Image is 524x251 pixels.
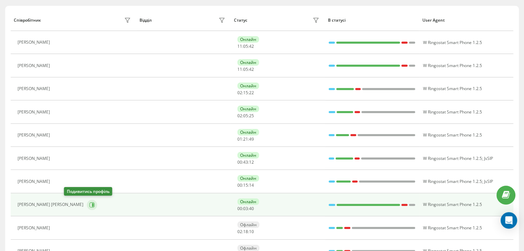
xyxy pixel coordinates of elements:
span: W Ringostat Smart Phone 1.2.5 [423,86,482,91]
div: [PERSON_NAME] [18,86,52,91]
span: 02 [237,113,242,119]
div: : : [237,160,254,165]
span: W Ringostat Smart Phone 1.2.5 [423,132,482,138]
div: Відділ [140,18,152,23]
div: [PERSON_NAME] [18,156,52,161]
span: 42 [249,66,254,72]
div: Онлайн [237,175,259,182]
span: W Ringostat Smart Phone 1.2.5 [423,201,482,207]
span: 22 [249,90,254,96]
div: : : [237,44,254,49]
span: 00 [237,159,242,165]
span: 25 [249,113,254,119]
span: 01 [237,136,242,142]
span: 15 [243,90,248,96]
div: [PERSON_NAME] [18,133,52,138]
div: Статус [234,18,247,23]
span: W Ringostat Smart Phone 1.2.5 [423,155,482,161]
span: 40 [249,206,254,211]
div: Онлайн [237,106,259,112]
span: 05 [243,66,248,72]
span: 14 [249,182,254,188]
div: Онлайн [237,59,259,66]
span: 02 [237,90,242,96]
div: Співробітник [14,18,41,23]
div: Онлайн [237,36,259,43]
div: [PERSON_NAME] [PERSON_NAME] [18,202,85,207]
div: [PERSON_NAME] [18,63,52,68]
span: 02 [237,229,242,234]
span: 11 [237,66,242,72]
span: 03 [243,206,248,211]
span: JsSIP [484,178,493,184]
div: : : [237,137,254,142]
div: : : [237,206,254,211]
span: JsSIP [484,155,493,161]
span: 10 [249,229,254,234]
span: 11 [237,43,242,49]
div: : : [237,67,254,72]
div: User Agent [422,18,510,23]
span: W Ringostat Smart Phone 1.2.5 [423,40,482,45]
span: W Ringostat Smart Phone 1.2.5 [423,178,482,184]
div: [PERSON_NAME] [18,226,52,230]
div: : : [237,90,254,95]
div: [PERSON_NAME] [18,179,52,184]
span: 49 [249,136,254,142]
span: 00 [237,182,242,188]
div: Офлайн [237,221,259,228]
div: [PERSON_NAME] [18,110,52,114]
div: : : [237,229,254,234]
span: 12 [249,159,254,165]
div: Онлайн [237,152,259,159]
span: 15 [243,182,248,188]
span: W Ringostat Smart Phone 1.2.5 [423,109,482,115]
div: В статусі [328,18,416,23]
span: W Ringostat Smart Phone 1.2.5 [423,63,482,68]
div: Онлайн [237,83,259,89]
div: : : [237,113,254,118]
span: 05 [243,43,248,49]
span: 00 [237,206,242,211]
span: 18 [243,229,248,234]
span: 21 [243,136,248,142]
span: 42 [249,43,254,49]
div: Онлайн [237,198,259,205]
span: 05 [243,113,248,119]
div: : : [237,183,254,188]
span: 43 [243,159,248,165]
div: Подивитись профіль [64,187,112,196]
div: Онлайн [237,129,259,135]
span: W Ringostat Smart Phone 1.2.5 [423,225,482,231]
div: Open Intercom Messenger [501,212,517,229]
div: [PERSON_NAME] [18,40,52,45]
